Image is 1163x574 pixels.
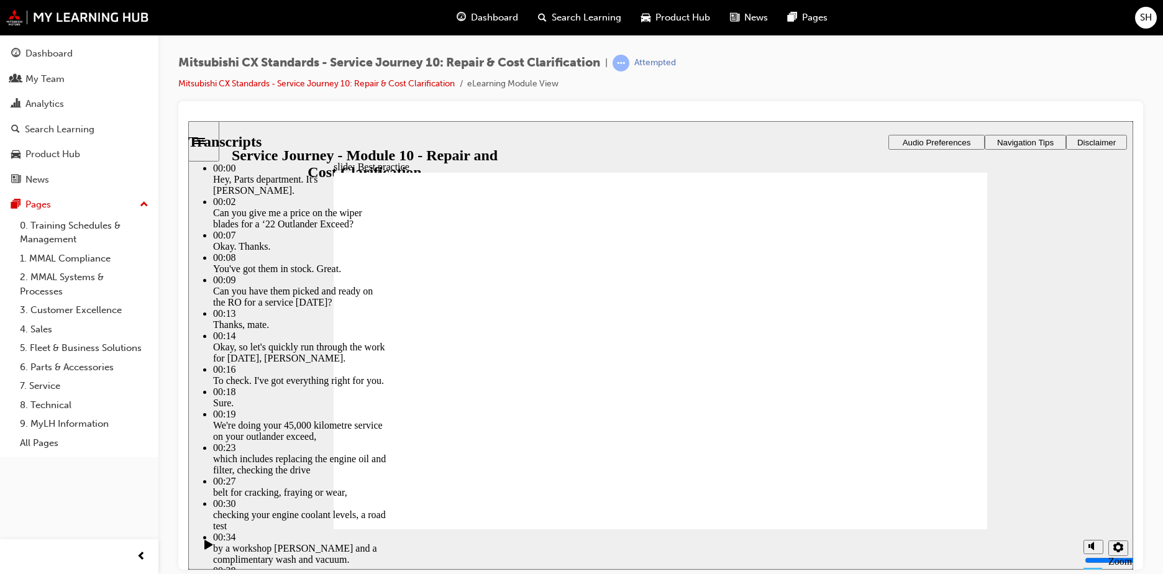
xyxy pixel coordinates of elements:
[1140,11,1152,25] span: SH
[15,339,153,358] a: 5. Fleet & Business Solutions
[15,414,153,434] a: 9. MyLH Information
[788,10,797,25] span: pages-icon
[471,11,518,25] span: Dashboard
[25,122,94,137] div: Search Learning
[25,72,65,86] div: My Team
[15,216,153,249] a: 0. Training Schedules & Management
[655,11,710,25] span: Product Hub
[11,48,21,60] span: guage-icon
[802,11,828,25] span: Pages
[720,5,778,30] a: news-iconNews
[5,143,153,166] a: Product Hub
[641,10,650,25] span: car-icon
[137,549,146,565] span: prev-icon
[11,199,21,211] span: pages-icon
[634,57,676,69] div: Attempted
[6,9,149,25] img: mmal
[15,268,153,301] a: 2. MMAL Systems & Processes
[5,93,153,116] a: Analytics
[11,175,21,186] span: news-icon
[5,118,153,141] a: Search Learning
[25,147,80,162] div: Product Hub
[5,168,153,191] a: News
[25,198,51,212] div: Pages
[552,11,621,25] span: Search Learning
[25,47,73,61] div: Dashboard
[25,444,199,455] div: 00:38
[15,376,153,396] a: 7. Service
[11,99,21,110] span: chart-icon
[178,78,455,89] a: Mitsubishi CX Standards - Service Journey 10: Repair & Cost Clarification
[15,396,153,415] a: 8. Technical
[11,149,21,160] span: car-icon
[25,97,64,111] div: Analytics
[528,5,631,30] a: search-iconSearch Learning
[25,411,199,422] div: 00:34
[11,124,20,135] span: search-icon
[1135,7,1157,29] button: SH
[15,249,153,268] a: 1. MMAL Compliance
[631,5,720,30] a: car-iconProduct Hub
[605,56,608,70] span: |
[140,197,148,213] span: up-icon
[15,358,153,377] a: 6. Parts & Accessories
[613,55,629,71] span: learningRecordVerb_ATTEMPT-icon
[5,68,153,91] a: My Team
[178,56,600,70] span: Mitsubishi CX Standards - Service Journey 10: Repair & Cost Clarification
[25,173,49,187] div: News
[730,10,739,25] span: news-icon
[5,42,153,65] a: Dashboard
[447,5,528,30] a: guage-iconDashboard
[778,5,837,30] a: pages-iconPages
[457,10,466,25] span: guage-icon
[5,40,153,193] button: DashboardMy TeamAnalyticsSearch LearningProduct HubNews
[5,193,153,216] button: Pages
[25,422,199,444] div: by a workshop [PERSON_NAME] and a complimentary wash and vacuum.
[467,77,559,91] li: eLearning Module View
[15,301,153,320] a: 3. Customer Excellence
[11,74,21,85] span: people-icon
[15,434,153,453] a: All Pages
[538,10,547,25] span: search-icon
[744,11,768,25] span: News
[15,320,153,339] a: 4. Sales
